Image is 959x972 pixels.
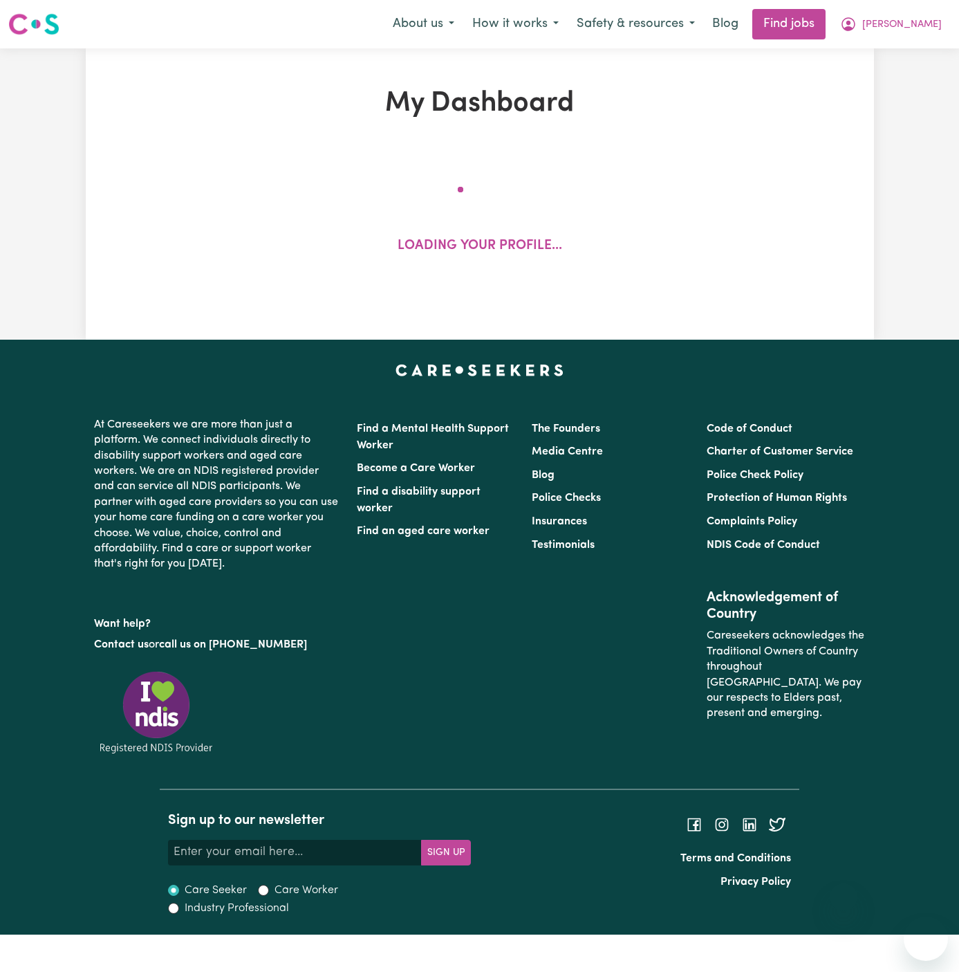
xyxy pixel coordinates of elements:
[904,917,948,961] iframe: Button to launch messaging window
[707,516,797,527] a: Complaints Policy
[357,526,490,537] a: Find an aged care worker
[680,853,791,864] a: Terms and Conditions
[707,470,803,481] a: Police Check Policy
[704,9,747,39] a: Blog
[831,10,951,39] button: My Account
[532,423,600,434] a: The Founders
[94,669,218,755] img: Registered NDIS provider
[707,540,820,551] a: NDIS Code of Conduct
[707,623,865,726] p: Careseekers acknowledges the Traditional Owners of Country throughout [GEOGRAPHIC_DATA]. We pay o...
[862,17,942,33] span: [PERSON_NAME]
[741,818,758,829] a: Follow Careseekers on LinkedIn
[532,493,601,504] a: Police Checks
[752,9,826,39] a: Find jobs
[707,423,792,434] a: Code of Conduct
[384,10,463,39] button: About us
[168,812,471,829] h2: Sign up to our newsletter
[94,632,340,658] p: or
[274,882,338,899] label: Care Worker
[463,10,568,39] button: How it works
[707,589,865,623] h2: Acknowledgement of Country
[185,882,247,899] label: Care Seeker
[707,493,847,504] a: Protection of Human Rights
[159,639,307,650] a: call us on [PHONE_NUMBER]
[421,840,471,865] button: Subscribe
[769,818,785,829] a: Follow Careseekers on Twitter
[357,463,475,474] a: Become a Care Worker
[395,365,564,376] a: Careseekers home page
[568,10,704,39] button: Safety & resources
[532,516,587,527] a: Insurances
[94,611,340,632] p: Want help?
[225,87,734,120] h1: My Dashboard
[532,540,595,551] a: Testimonials
[8,12,59,37] img: Careseekers logo
[357,486,481,514] a: Find a disability support worker
[168,840,422,865] input: Enter your email here...
[94,639,149,650] a: Contact us
[830,883,857,911] iframe: Close message
[185,900,289,917] label: Industry Professional
[357,423,509,451] a: Find a Mental Health Support Worker
[532,470,555,481] a: Blog
[94,412,340,578] p: At Careseekers we are more than just a platform. We connect individuals directly to disability su...
[398,237,562,257] p: Loading your profile...
[714,818,730,829] a: Follow Careseekers on Instagram
[707,446,853,457] a: Charter of Customer Service
[8,8,59,40] a: Careseekers logo
[686,818,702,829] a: Follow Careseekers on Facebook
[532,446,603,457] a: Media Centre
[720,877,791,888] a: Privacy Policy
